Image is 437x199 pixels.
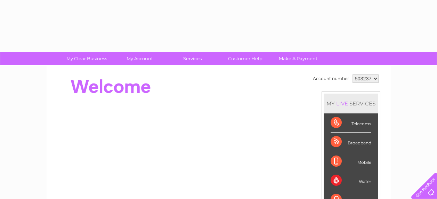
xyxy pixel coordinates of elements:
[331,152,371,171] div: Mobile
[311,73,351,85] td: Account number
[331,113,371,133] div: Telecoms
[164,52,221,65] a: Services
[331,133,371,152] div: Broadband
[331,171,371,190] div: Water
[58,52,115,65] a: My Clear Business
[335,100,349,107] div: LIVE
[111,52,168,65] a: My Account
[324,94,378,113] div: MY SERVICES
[217,52,274,65] a: Customer Help
[269,52,327,65] a: Make A Payment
